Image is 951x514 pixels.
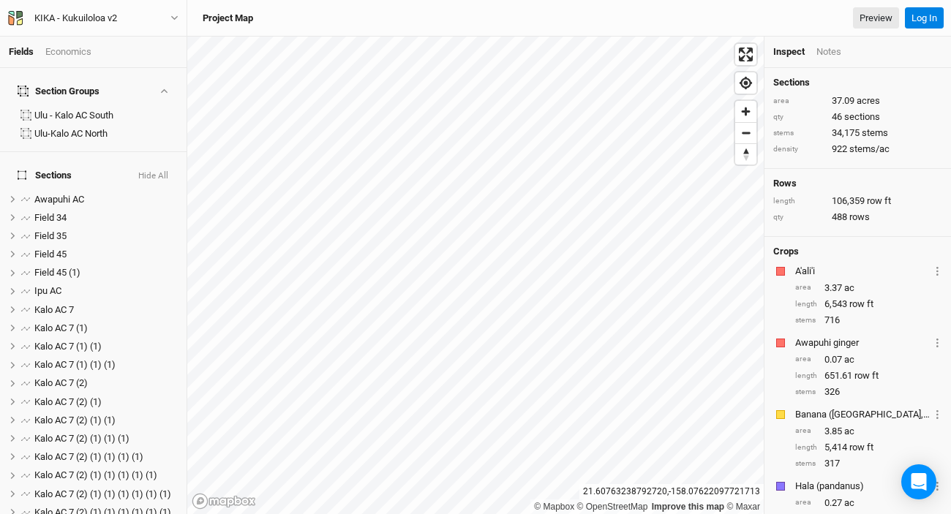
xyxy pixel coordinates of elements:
[652,502,724,512] a: Improve this map
[933,406,942,423] button: Crop Usage
[795,387,817,398] div: stems
[849,211,870,224] span: rows
[157,86,170,96] button: Show section groups
[933,477,942,494] button: Crop Usage
[933,334,942,351] button: Crop Usage
[34,433,178,445] div: Kalo AC 7 (2) (1) (1) (1)
[795,299,817,310] div: length
[773,196,824,207] div: length
[726,502,760,512] a: Maxar
[844,496,854,510] span: ac
[34,110,178,121] div: Ulu - Kalo AC South
[34,249,178,260] div: Field 45
[773,45,805,58] div: Inspect
[795,425,942,438] div: 3.85
[773,112,824,123] div: qty
[45,45,91,58] div: Economics
[34,451,178,463] div: Kalo AC 7 (2) (1) (1) (1) (1)
[579,484,764,499] div: 21.60763238792720 , -158.07622097721713
[34,267,80,278] span: Field 45 (1)
[795,353,942,366] div: 0.07
[34,415,116,426] span: Kalo AC 7 (2) (1) (1)
[34,212,178,224] div: Field 34
[138,171,169,181] button: Hide All
[34,128,178,140] div: Ulu-Kalo AC North
[7,10,179,26] button: KIKA - Kukuiloloa v2
[867,194,891,208] span: row ft
[577,502,648,512] a: OpenStreetMap
[203,12,253,24] h3: Project Map
[844,353,854,366] span: ac
[34,304,178,316] div: Kalo AC 7
[34,11,117,26] div: KIKA - Kukuiloloa v2
[795,408,930,421] div: Banana (HI, Iholena)
[773,96,824,107] div: area
[34,359,178,371] div: Kalo AC 7 (1) (1) (1)
[773,128,824,139] div: stems
[795,371,817,382] div: length
[844,110,880,124] span: sections
[34,396,178,408] div: Kalo AC 7 (2) (1)
[795,282,817,293] div: area
[773,178,942,189] h4: Rows
[9,46,34,57] a: Fields
[849,298,873,311] span: row ft
[773,126,942,140] div: 34,175
[34,322,178,334] div: Kalo AC 7 (1)
[34,359,116,370] span: Kalo AC 7 (1) (1) (1)
[901,464,936,499] div: Open Intercom Messenger
[849,441,873,454] span: row ft
[773,246,799,257] h4: Crops
[34,488,171,499] span: Kalo AC 7 (2) (1) (1) (1) (1) (1) (1)
[735,144,756,165] span: Reset bearing to north
[773,110,942,124] div: 46
[18,170,72,181] span: Sections
[34,285,178,297] div: Ipu AC
[735,72,756,94] button: Find my location
[34,267,178,279] div: Field 45 (1)
[933,262,942,279] button: Crop Usage
[844,281,854,295] span: ac
[773,212,824,223] div: qty
[735,122,756,143] button: Zoom out
[853,7,899,29] a: Preview
[844,425,854,438] span: ac
[773,77,942,88] h4: Sections
[34,341,102,352] span: Kalo AC 7 (1) (1)
[34,469,178,481] div: Kalo AC 7 (2) (1) (1) (1) (1) (1)
[795,336,930,349] div: Awapuhi ginger
[34,230,67,241] span: Field 35
[857,94,880,107] span: acres
[735,44,756,65] span: Enter fullscreen
[735,143,756,165] button: Reset bearing to north
[795,441,942,454] div: 5,414
[34,377,88,388] span: Kalo AC 7 (2)
[795,458,817,469] div: stems
[773,144,824,155] div: density
[795,369,942,382] div: 651.61
[795,426,817,436] div: area
[34,469,157,480] span: Kalo AC 7 (2) (1) (1) (1) (1) (1)
[773,94,942,107] div: 37.09
[849,143,890,156] span: stems/ac
[34,377,178,389] div: Kalo AC 7 (2)
[735,101,756,122] button: Zoom in
[534,502,574,512] a: Mapbox
[34,285,61,296] span: Ipu AC
[773,143,942,156] div: 922
[795,265,930,278] div: A'ali'i
[795,314,942,327] div: 716
[34,194,84,205] span: Awapuhi AC
[795,457,942,470] div: 317
[773,194,942,208] div: 106,359
[34,322,88,333] span: Kalo AC 7 (1)
[816,45,841,58] div: Notes
[34,341,178,352] div: Kalo AC 7 (1) (1)
[795,354,817,365] div: area
[795,442,817,453] div: length
[34,415,178,426] div: Kalo AC 7 (2) (1) (1)
[34,433,129,444] span: Kalo AC 7 (2) (1) (1) (1)
[795,497,817,508] div: area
